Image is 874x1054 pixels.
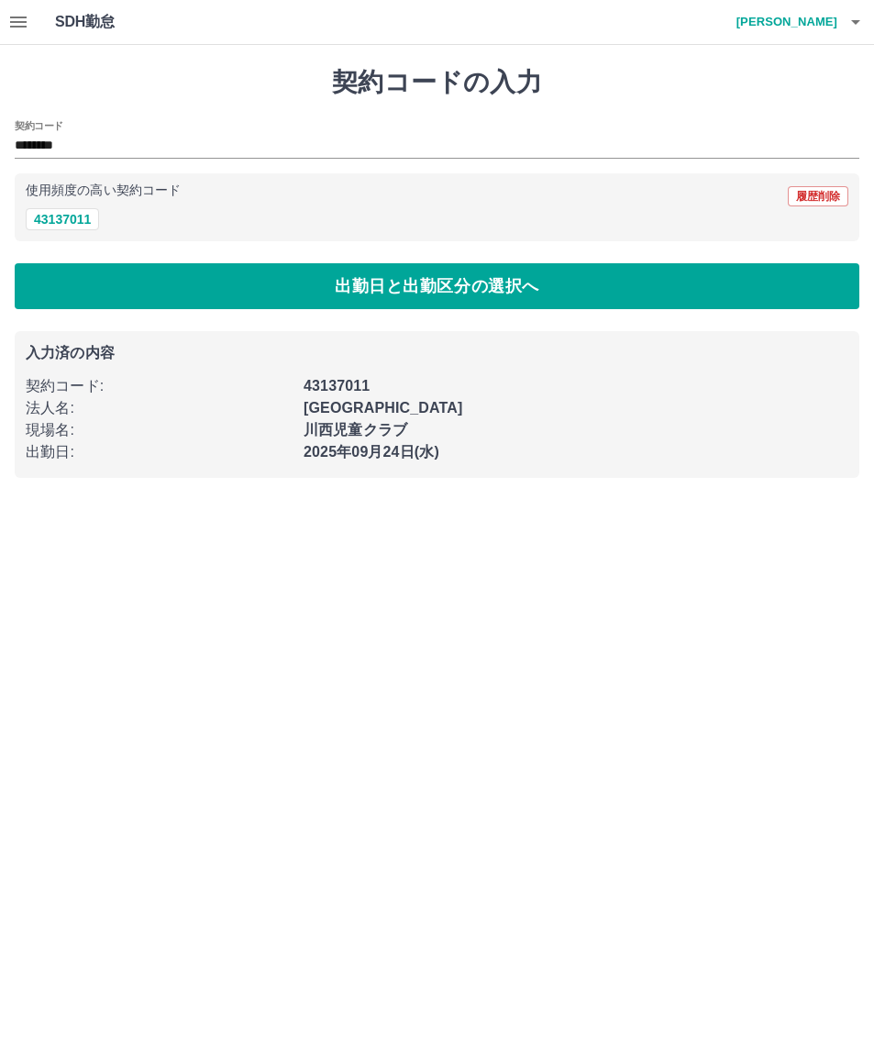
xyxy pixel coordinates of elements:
[788,186,848,206] button: 履歴削除
[26,397,293,419] p: 法人名 :
[26,419,293,441] p: 現場名 :
[15,67,859,98] h1: 契約コードの入力
[304,422,407,438] b: 川西児童クラブ
[26,375,293,397] p: 契約コード :
[15,263,859,309] button: 出勤日と出勤区分の選択へ
[304,444,439,460] b: 2025年09月24日(水)
[26,346,848,361] p: 入力済の内容
[304,378,370,394] b: 43137011
[26,208,99,230] button: 43137011
[26,441,293,463] p: 出勤日 :
[15,118,63,133] h2: 契約コード
[26,184,181,197] p: 使用頻度の高い契約コード
[304,400,463,416] b: [GEOGRAPHIC_DATA]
